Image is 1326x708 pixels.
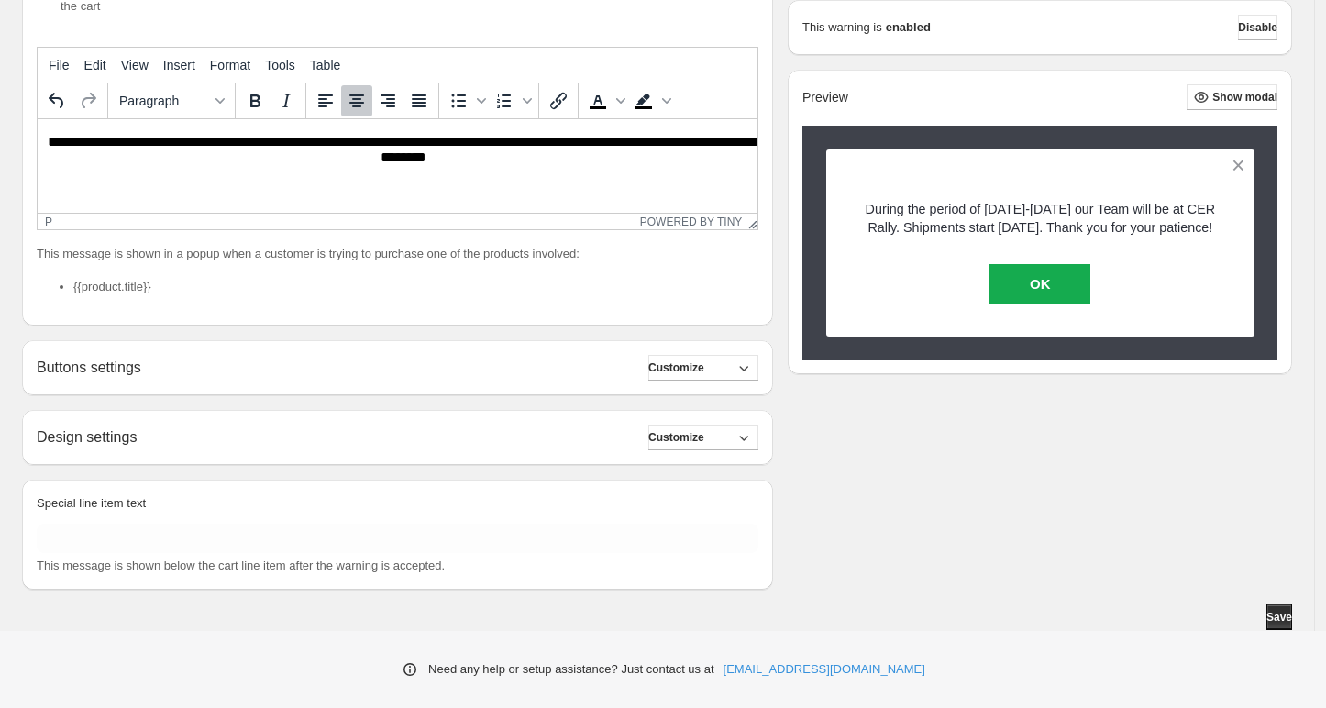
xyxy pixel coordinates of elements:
[1266,610,1292,625] span: Save
[37,359,141,376] h2: Buttons settings
[858,200,1222,237] p: During the period of [DATE]-[DATE] our Team will be at CER Rally. Shipments start [DATE]. Thank y...
[239,85,271,116] button: Bold
[1266,604,1292,630] button: Save
[489,85,535,116] div: Numbered list
[1238,20,1277,35] span: Disable
[372,85,403,116] button: Align right
[41,85,72,116] button: Undo
[648,355,758,381] button: Customize
[37,559,445,572] span: This message is shown below the cart line item after the warning is accepted.
[72,85,104,116] button: Redo
[271,85,302,116] button: Italic
[37,496,146,510] span: Special line item text
[802,18,882,37] p: This warning is
[163,58,195,72] span: Insert
[310,58,340,72] span: Table
[443,85,489,116] div: Bullet list
[38,119,757,213] iframe: Rich Text Area
[724,660,925,679] a: [EMAIL_ADDRESS][DOMAIN_NAME]
[341,85,372,116] button: Align center
[543,85,574,116] button: Insert/edit link
[112,85,231,116] button: Formats
[989,264,1090,304] button: OK
[1238,15,1277,40] button: Disable
[265,58,295,72] span: Tools
[648,360,704,375] span: Customize
[84,58,106,72] span: Edit
[582,85,628,116] div: Text color
[403,85,435,116] button: Justify
[45,216,52,228] div: p
[802,90,848,105] h2: Preview
[119,94,209,108] span: Paragraph
[648,425,758,450] button: Customize
[648,430,704,445] span: Customize
[640,216,743,228] a: Powered by Tiny
[210,58,250,72] span: Format
[1212,90,1277,105] span: Show modal
[121,58,149,72] span: View
[310,85,341,116] button: Align left
[37,428,137,446] h2: Design settings
[886,18,931,37] strong: enabled
[49,58,70,72] span: File
[1187,84,1277,110] button: Show modal
[628,85,674,116] div: Background color
[73,278,758,296] li: {{product.title}}
[37,245,758,263] p: This message is shown in a popup when a customer is trying to purchase one of the products involved:
[742,214,757,229] div: Resize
